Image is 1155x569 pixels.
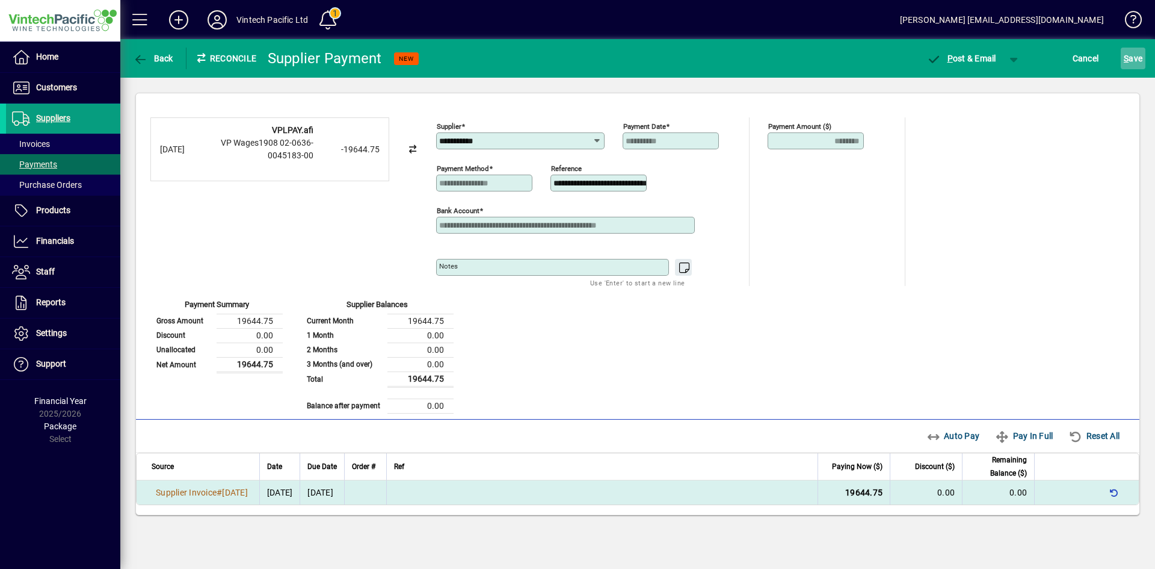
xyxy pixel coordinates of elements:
[6,226,120,257] a: Financials
[12,139,50,149] span: Invoices
[267,488,293,497] span: [DATE]
[387,372,454,387] td: 19644.75
[768,122,831,131] mat-label: Payment Amount ($)
[301,286,454,414] app-page-summary-card: Supplier Balances
[221,138,313,160] span: VP Wages1908 02-0636-0045183-00
[6,42,120,72] a: Home
[301,372,387,387] td: Total
[159,9,198,31] button: Add
[217,488,222,497] span: #
[399,55,414,63] span: NEW
[1121,48,1145,69] button: Save
[394,460,404,473] span: Ref
[1068,426,1120,446] span: Reset All
[150,357,217,372] td: Net Amount
[352,460,375,473] span: Order #
[1009,488,1027,497] span: 0.00
[970,453,1027,480] span: Remaining Balance ($)
[152,486,252,499] a: Supplier Invoice#[DATE]
[301,399,387,413] td: Balance after payment
[152,460,174,473] span: Source
[186,49,259,68] div: Reconcile
[160,143,208,156] div: [DATE]
[437,122,461,131] mat-label: Supplier
[12,160,57,169] span: Payments
[217,343,283,357] td: 0.00
[301,343,387,357] td: 2 Months
[34,396,87,406] span: Financial Year
[150,343,217,357] td: Unallocated
[133,54,173,63] span: Back
[551,164,582,173] mat-label: Reference
[387,357,454,372] td: 0.00
[222,488,248,497] span: [DATE]
[36,328,67,338] span: Settings
[437,164,489,173] mat-label: Payment method
[437,207,479,215] mat-label: Bank Account
[301,357,387,372] td: 3 Months (and over)
[6,288,120,318] a: Reports
[915,460,955,473] span: Discount ($)
[6,349,120,379] a: Support
[236,10,308,30] div: Vintech Pacific Ltd
[623,122,666,131] mat-label: Payment Date
[995,426,1053,446] span: Pay In Full
[36,52,58,61] span: Home
[926,54,996,63] span: ost & Email
[268,49,382,68] div: Supplier Payment
[990,425,1058,447] button: Pay In Full
[1064,425,1124,447] button: Reset All
[120,48,186,69] app-page-header-button: Back
[150,286,283,373] app-page-summary-card: Payment Summary
[217,357,283,372] td: 19644.75
[307,460,337,473] span: Due Date
[12,180,82,190] span: Purchase Orders
[832,460,882,473] span: Paying Now ($)
[300,480,344,505] td: [DATE]
[217,314,283,328] td: 19644.75
[845,488,882,497] span: 19644.75
[1124,54,1129,63] span: S
[6,134,120,154] a: Invoices
[1116,2,1140,42] a: Knowledge Base
[150,328,217,343] td: Discount
[156,488,217,497] span: Supplier Invoice
[937,488,955,497] span: 0.00
[36,236,74,246] span: Financials
[130,48,176,69] button: Back
[920,48,1002,69] button: Post & Email
[387,399,454,413] td: 0.00
[6,175,120,195] a: Purchase Orders
[198,9,236,31] button: Profile
[301,328,387,343] td: 1 Month
[301,314,387,328] td: Current Month
[36,267,55,276] span: Staff
[36,205,70,215] span: Products
[6,73,120,103] a: Customers
[301,299,454,314] div: Supplier Balances
[36,113,70,123] span: Suppliers
[36,82,77,92] span: Customers
[1073,49,1099,68] span: Cancel
[900,10,1104,30] div: [PERSON_NAME] [EMAIL_ADDRESS][DOMAIN_NAME]
[6,319,120,349] a: Settings
[217,328,283,343] td: 0.00
[36,297,66,307] span: Reports
[6,154,120,175] a: Payments
[1124,49,1142,68] span: ave
[319,143,380,156] div: -19644.75
[387,343,454,357] td: 0.00
[6,196,120,226] a: Products
[439,262,458,270] mat-label: Notes
[6,257,120,287] a: Staff
[387,314,454,328] td: 19644.75
[36,359,66,368] span: Support
[590,276,685,290] mat-hint: Use 'Enter' to start a new line
[272,125,313,135] strong: VPLPAY.afi
[387,328,454,343] td: 0.00
[150,299,283,314] div: Payment Summary
[267,460,282,473] span: Date
[150,314,217,328] td: Gross Amount
[1070,48,1102,69] button: Cancel
[44,421,76,431] span: Package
